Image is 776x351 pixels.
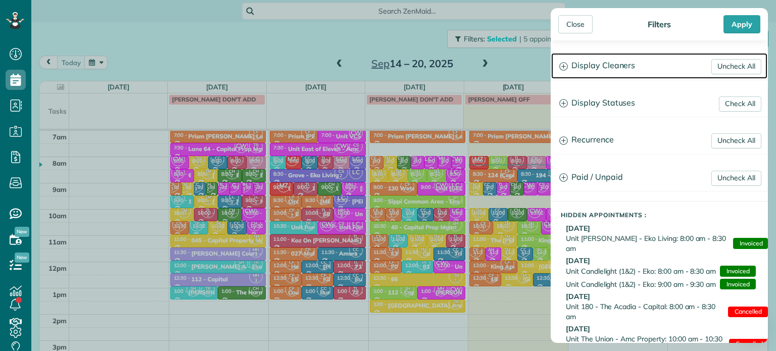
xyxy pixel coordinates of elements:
[566,224,590,233] b: [DATE]
[551,165,767,190] a: Paid / Unpaid
[15,227,29,237] span: New
[728,307,768,318] span: Cancelled
[566,324,590,333] b: [DATE]
[711,133,761,148] a: Uncheck All
[723,15,760,33] div: Apply
[729,339,768,350] span: Cancelled
[566,302,724,322] span: Unit 180 - The Acadia - Capital: 8:00 am - 8:30 am
[719,96,761,112] a: Check All
[566,256,590,265] b: [DATE]
[551,127,767,153] a: Recurrence
[551,90,767,116] a: Display Statuses
[720,279,756,290] span: Invoiced
[566,266,716,276] span: Unit Candlelight (1&2) - Eko: 8:00 am - 8:30 am
[561,212,768,218] h5: Hidden Appointments :
[733,238,768,249] span: Invoiced
[566,233,729,254] span: Unit [PERSON_NAME] - Eko Living: 8:00 am - 8:30 am
[15,253,29,263] span: New
[551,53,767,79] a: Display Cleaners
[566,279,716,289] span: Unit Candlelight (1&2) - Eko: 9:00 am - 9:30 am
[566,292,590,301] b: [DATE]
[720,266,756,277] span: Invoiced
[711,171,761,186] a: Uncheck All
[645,19,674,29] div: Filters
[558,15,593,33] div: Close
[711,59,761,74] a: Uncheck All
